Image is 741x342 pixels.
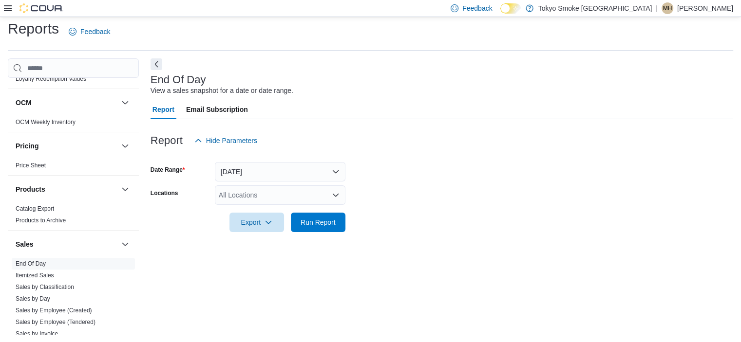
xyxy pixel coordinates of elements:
[16,98,117,108] button: OCM
[19,3,63,13] img: Cova
[16,75,86,83] span: Loyalty Redemption Values
[186,100,248,119] span: Email Subscription
[16,272,54,279] a: Itemized Sales
[8,116,139,132] div: OCM
[152,100,174,119] span: Report
[8,19,59,38] h1: Reports
[16,141,117,151] button: Pricing
[16,260,46,268] span: End Of Day
[663,2,672,14] span: MH
[538,2,652,14] p: Tokyo Smoke [GEOGRAPHIC_DATA]
[677,2,733,14] p: [PERSON_NAME]
[16,306,92,314] span: Sales by Employee (Created)
[8,203,139,230] div: Products
[151,135,183,146] h3: Report
[16,205,54,212] a: Catalog Export
[16,217,66,224] a: Products to Archive
[16,307,92,314] a: Sales by Employee (Created)
[151,86,293,96] div: View a sales snapshot for a date or date range.
[119,183,131,195] button: Products
[151,189,178,197] label: Locations
[16,295,50,302] a: Sales by Day
[80,27,110,36] span: Feedback
[206,136,257,145] span: Hide Parameters
[16,184,45,194] h3: Products
[229,213,284,232] button: Export
[16,271,54,279] span: Itemized Sales
[151,74,206,86] h3: End Of Day
[16,118,76,126] span: OCM Weekly Inventory
[16,141,38,151] h3: Pricing
[16,283,74,291] span: Sales by Classification
[16,284,74,290] a: Sales by Classification
[119,238,131,250] button: Sales
[16,98,32,108] h3: OCM
[215,162,345,181] button: [DATE]
[16,119,76,126] a: OCM Weekly Inventory
[16,75,86,82] a: Loyalty Redemption Values
[291,213,345,232] button: Run Report
[16,319,95,325] a: Sales by Employee (Tendered)
[656,2,658,14] p: |
[16,330,58,337] a: Sales by Invoice
[332,191,340,199] button: Open list of options
[119,140,131,152] button: Pricing
[16,162,46,169] a: Price Sheet
[151,58,162,70] button: Next
[500,3,521,14] input: Dark Mode
[16,205,54,213] span: Catalog Export
[65,22,114,41] a: Feedback
[16,295,50,303] span: Sales by Day
[462,3,492,13] span: Feedback
[16,330,58,338] span: Sales by Invoice
[16,239,117,249] button: Sales
[16,216,66,224] span: Products to Archive
[8,160,139,175] div: Pricing
[16,260,46,267] a: End Of Day
[301,217,336,227] span: Run Report
[235,213,278,232] span: Export
[190,131,261,150] button: Hide Parameters
[16,239,34,249] h3: Sales
[119,97,131,108] button: OCM
[151,166,185,174] label: Date Range
[16,184,117,194] button: Products
[662,2,673,14] div: Makaela Harkness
